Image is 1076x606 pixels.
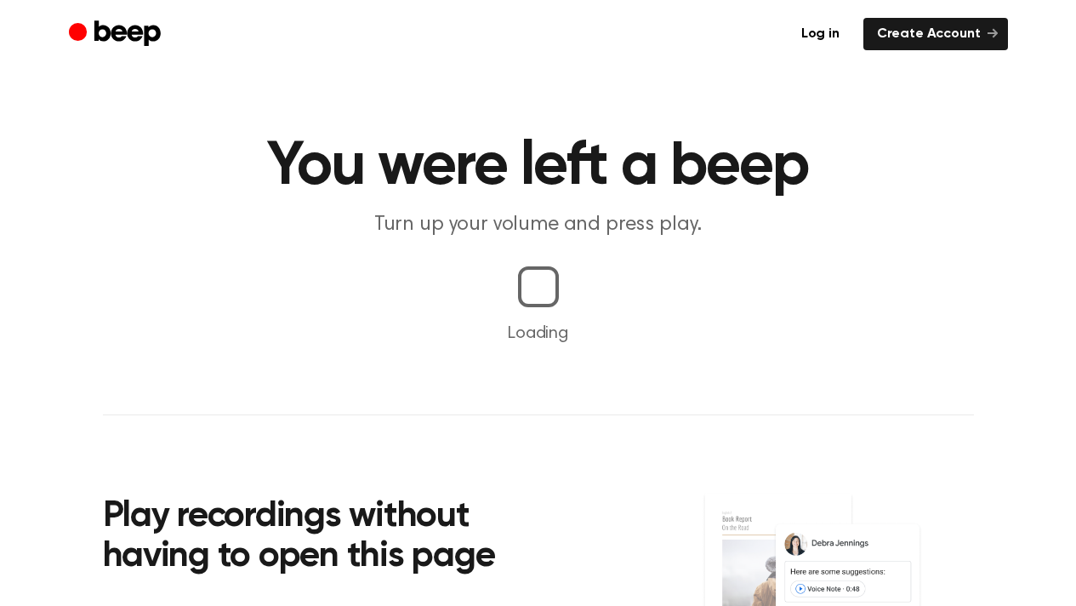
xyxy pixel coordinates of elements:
h1: You were left a beep [103,136,974,197]
h2: Play recordings without having to open this page [103,497,561,578]
a: Beep [69,18,165,51]
p: Turn up your volume and press play. [212,211,865,239]
a: Create Account [863,18,1008,50]
p: Loading [20,321,1056,346]
a: Log in [788,18,853,50]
